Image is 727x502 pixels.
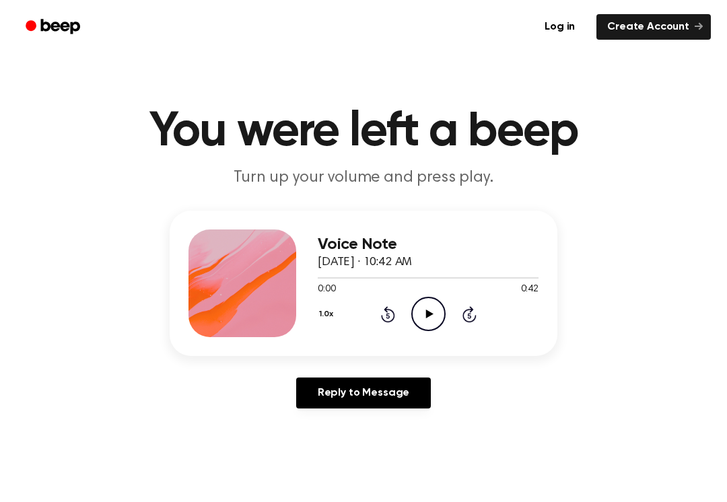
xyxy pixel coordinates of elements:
[318,283,335,297] span: 0:00
[16,14,92,40] a: Beep
[318,256,412,268] span: [DATE] · 10:42 AM
[318,303,338,326] button: 1.0x
[531,11,588,42] a: Log in
[318,236,539,254] h3: Voice Note
[521,283,539,297] span: 0:42
[105,167,622,189] p: Turn up your volume and press play.
[296,378,431,408] a: Reply to Message
[19,108,708,156] h1: You were left a beep
[596,14,711,40] a: Create Account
